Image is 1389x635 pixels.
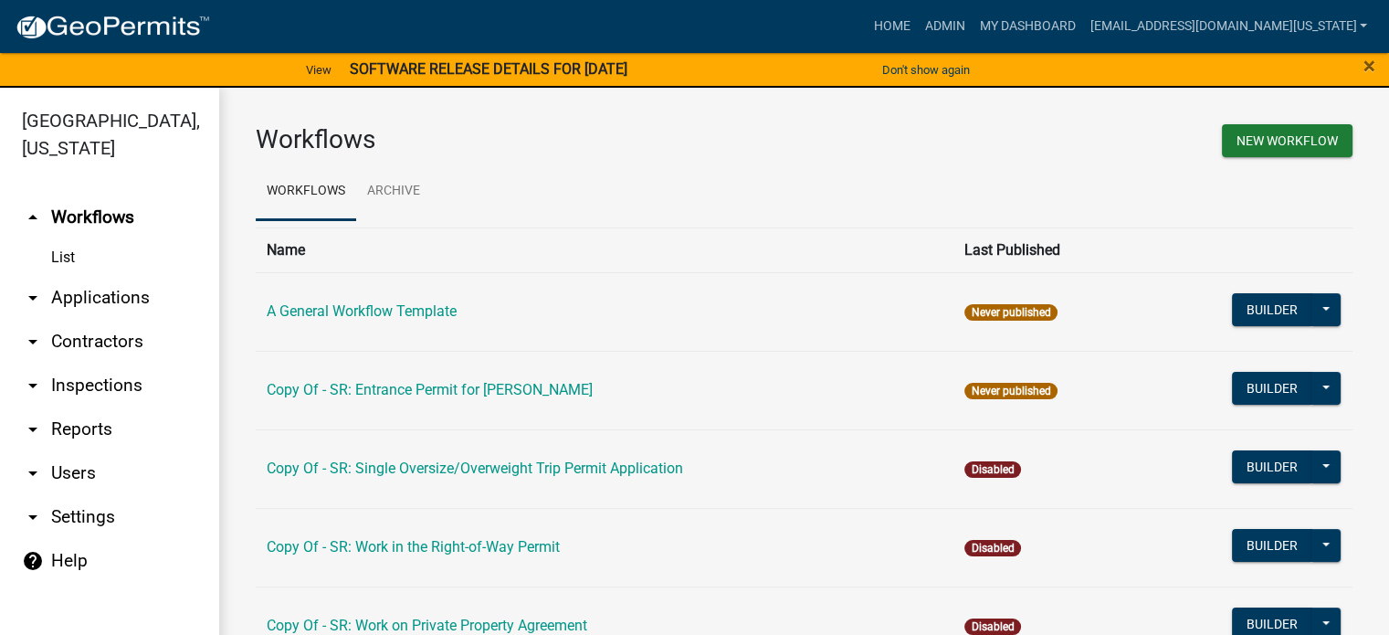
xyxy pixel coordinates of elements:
[22,550,44,572] i: help
[267,460,683,477] a: Copy Of - SR: Single Oversize/Overweight Trip Permit Application
[964,304,1057,321] span: Never published
[953,228,1152,272] th: Last Published
[866,9,917,44] a: Home
[267,617,587,634] a: Copy Of - SR: Work on Private Property Agreement
[350,60,627,78] strong: SOFTWARE RELEASE DETAILS FOR [DATE]
[917,9,972,44] a: Admin
[256,124,791,155] h3: Workflows
[22,206,44,228] i: arrow_drop_up
[356,163,431,221] a: Archive
[964,540,1020,556] span: Disabled
[1082,9,1374,44] a: [EMAIL_ADDRESS][DOMAIN_NAME][US_STATE]
[267,302,457,320] a: A General Workflow Template
[1222,124,1352,157] button: New Workflow
[1232,529,1312,562] button: Builder
[267,538,560,556] a: Copy Of - SR: Work in the Right-of-Way Permit
[1363,53,1375,79] span: ×
[1363,55,1375,77] button: Close
[256,228,953,272] th: Name
[22,506,44,528] i: arrow_drop_down
[22,418,44,440] i: arrow_drop_down
[1232,293,1312,326] button: Builder
[22,287,44,309] i: arrow_drop_down
[964,383,1057,399] span: Never published
[972,9,1082,44] a: My Dashboard
[964,619,1020,635] span: Disabled
[22,462,44,484] i: arrow_drop_down
[875,55,977,85] button: Don't show again
[22,375,44,397] i: arrow_drop_down
[256,163,356,221] a: Workflows
[22,331,44,353] i: arrow_drop_down
[1232,372,1312,405] button: Builder
[299,55,339,85] a: View
[267,381,593,398] a: Copy Of - SR: Entrance Permit for [PERSON_NAME]
[964,461,1020,478] span: Disabled
[1232,450,1312,483] button: Builder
